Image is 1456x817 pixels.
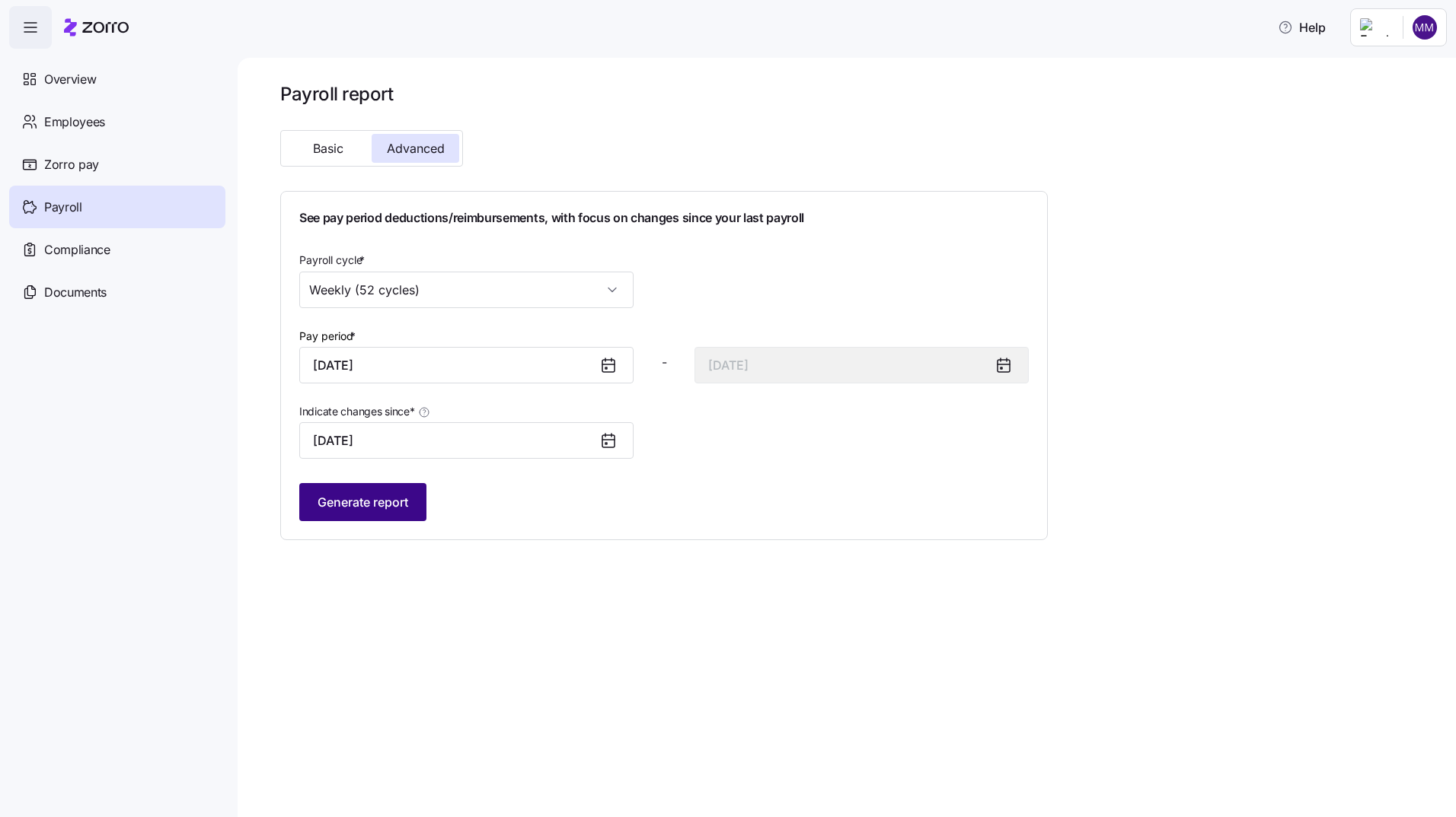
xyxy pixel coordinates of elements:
[44,113,105,132] span: Employees
[1413,15,1437,40] img: c7500ab85f6c991aee20b7272b35d42d
[299,272,634,308] input: Payroll cycle
[1278,18,1326,37] span: Help
[9,228,225,271] a: Compliance
[9,271,225,313] a: Documents
[44,155,99,174] span: Zorro pay
[1360,18,1391,37] img: Employer logo
[44,240,110,259] span: Compliance
[299,252,368,269] label: Payroll cycle
[44,198,82,217] span: Payroll
[299,483,426,521] button: Generate report
[9,186,225,228] a: Payroll
[9,58,225,100] a: Overview
[299,404,415,419] span: Indicate changes since *
[44,70,96,89] span: Overview
[280,82,1048,106] h1: Payroll report
[9,143,225,186] a: Zorro pay
[299,210,1029,226] h1: See pay period deductions/reimbursements, with focus on changes since your last payroll
[9,100,225,143] a: Employees
[318,493,408,511] span: Generate report
[299,422,634,459] input: Date of last payroll update
[299,347,634,383] input: Start date
[662,353,667,372] span: -
[1266,12,1338,43] button: Help
[44,283,107,302] span: Documents
[313,142,343,154] span: Basic
[299,328,359,345] label: Pay period
[694,347,1029,383] input: End date
[387,142,445,154] span: Advanced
